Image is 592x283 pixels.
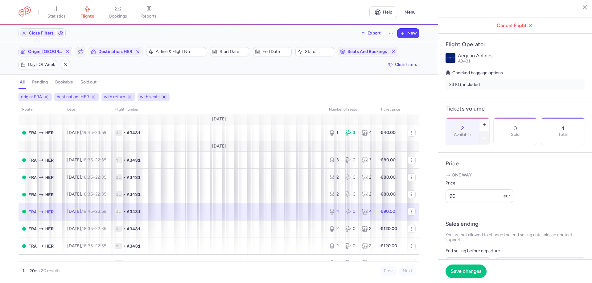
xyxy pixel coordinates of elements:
span: Seats and bookings [347,49,388,54]
span: – [82,209,106,214]
div: 3 [362,157,373,163]
span: destination: HER [57,94,89,100]
h4: Price [446,160,585,167]
span: Close Filters [29,31,54,36]
strong: €80.00 [380,175,396,180]
span: A3431 [127,191,141,197]
th: Flight number [111,105,325,114]
time: 22:35 [95,260,106,265]
button: Next [399,266,416,276]
button: Origin, [GEOGRAPHIC_DATA] [18,47,72,56]
th: number of seats [325,105,377,114]
h4: Tickets volume [446,105,585,112]
span: • [123,243,125,249]
span: • [123,191,125,197]
span: 1L [115,174,122,180]
span: – [82,157,106,163]
span: A3431 [127,260,141,266]
a: bookings [103,6,134,19]
span: Origin, [GEOGRAPHIC_DATA] [28,49,63,54]
span: Destination, HER [98,49,133,54]
time: 22:35 [95,226,106,231]
a: reports [134,6,164,19]
span: HER [45,208,54,215]
span: 1L [115,226,122,232]
span: origin: FRA [21,94,42,100]
div: 0 [345,191,357,197]
span: 1L [115,130,122,136]
span: Frankfurt International Airport, Frankfurt am Main, Germany [28,129,37,136]
span: – [82,243,106,249]
span: OPEN [22,131,26,135]
span: Status [305,49,332,54]
span: – [82,130,106,135]
span: Nikos Kazantzakis Airport, Irákleion, Greece [45,191,54,198]
span: [DATE], [67,192,106,197]
span: Frankfurt International Airport, Frankfurt am Main, Germany [28,191,37,198]
span: – [82,175,106,180]
h4: Sales ending [446,220,479,228]
p: You are not allowed to change the end selling date, please contact support. [446,232,585,242]
time: 22:35 [95,243,106,249]
button: Airline & Flight No. [146,47,206,56]
div: 4 [329,208,340,215]
time: 18:35 [82,157,93,163]
div: 0 [345,226,357,232]
div: 3 [329,260,340,266]
span: Nikos Kazantzakis Airport, Irákleion, Greece [45,157,54,164]
span: [DATE] [212,144,226,149]
div: 0 [345,208,357,215]
h4: bookable [55,79,73,85]
label: Price [446,180,513,187]
p: 4 [561,125,565,131]
li: 23 KG, included [446,79,585,90]
span: – [82,260,106,265]
div: 2 [329,243,340,249]
p: Sold [511,132,520,137]
div: 0 [345,260,357,266]
strong: €80.00 [380,192,396,197]
span: Nikos Kazantzakis Airport, Irákleion, Greece [45,260,54,267]
span: Frankfurt International Airport, Frankfurt am Main, Germany [28,243,37,249]
span: with return [104,94,125,100]
button: Status [295,47,334,56]
time: 22:35 [95,192,106,197]
button: Close Filters [19,29,56,38]
span: [DATE], [67,130,106,135]
strong: €40.00 [380,130,396,135]
input: --- [446,189,513,203]
span: Airline & Flight No. [156,49,204,54]
span: OPEN [22,193,26,196]
p: Aegean Airlines [458,53,585,59]
span: [DATE], [67,157,106,163]
span: Days of week [28,62,55,67]
div: 2 [362,191,373,197]
span: • [123,157,125,163]
input: ## [446,257,491,271]
div: 2 [329,174,340,180]
strong: €120.00 [380,243,397,249]
strong: €80.00 [380,157,396,163]
strong: €120.00 [380,260,397,265]
div: 3 [329,157,340,163]
button: End date [253,47,292,56]
span: reports [141,14,157,19]
img: Aegean Airlines logo [446,53,455,63]
span: Export [368,31,381,35]
h5: Checked baggage options [446,69,585,77]
span: [DATE], [67,175,106,180]
p: Total [558,132,568,137]
span: New [407,31,417,36]
button: Save changes [446,265,487,278]
a: flights [72,6,103,19]
span: Frankfurt International Airport, Frankfurt am Main, Germany [28,157,37,164]
span: Frankfurt International Airport, Frankfurt am Main, Germany [28,225,37,232]
p: 0 [513,125,517,131]
span: flights [80,14,94,19]
div: 3 [345,130,357,136]
span: A3431 [127,208,141,215]
div: 0 [345,157,357,163]
span: • [123,260,125,266]
div: 2 [329,226,340,232]
p: End selling before departure [446,247,585,255]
